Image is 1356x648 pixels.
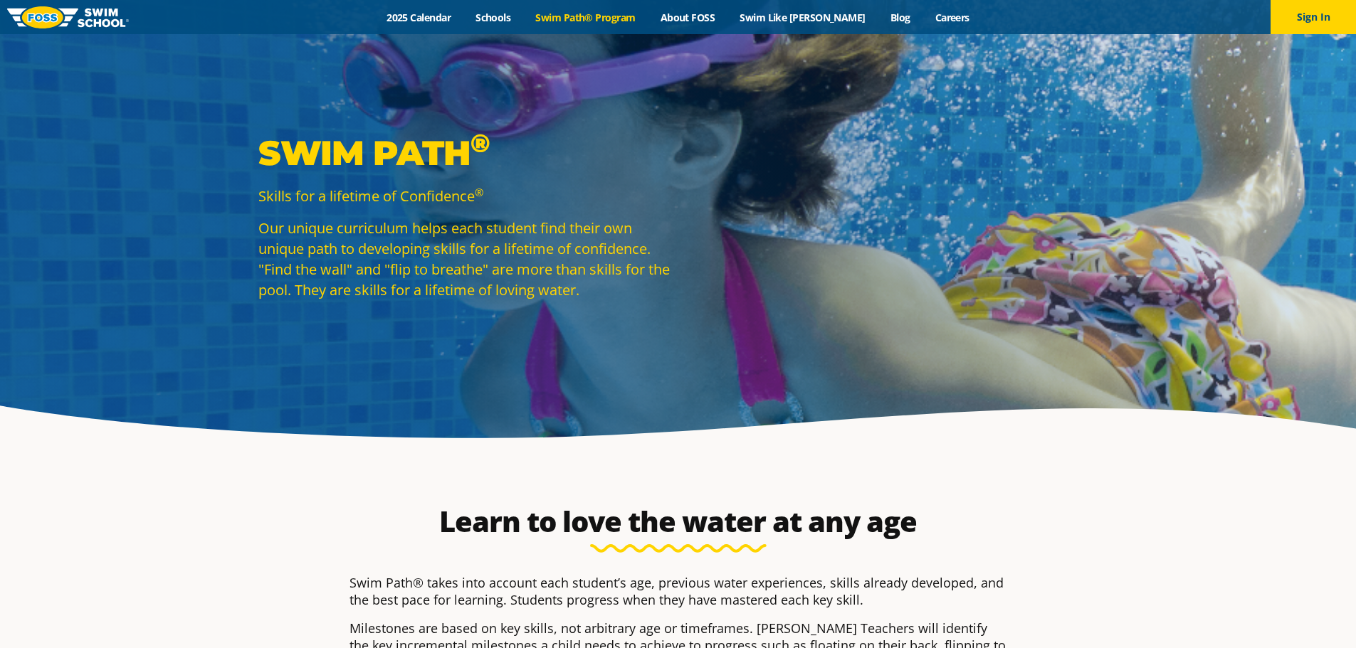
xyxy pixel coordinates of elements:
[475,185,483,199] sup: ®
[463,11,523,24] a: Schools
[471,127,490,159] sup: ®
[523,11,648,24] a: Swim Path® Program
[923,11,982,24] a: Careers
[28,602,44,624] div: TOP
[258,132,671,174] p: Swim Path
[648,11,727,24] a: About FOSS
[342,504,1014,538] h2: Learn to love the water at any age
[727,11,878,24] a: Swim Like [PERSON_NAME]
[878,11,923,24] a: Blog
[349,574,1007,608] p: Swim Path® takes into account each student’s age, previous water experiences, skills already deve...
[374,11,463,24] a: 2025 Calendar
[7,6,129,28] img: FOSS Swim School Logo
[258,218,671,300] p: Our unique curriculum helps each student find their own unique path to developing skills for a li...
[258,186,671,206] p: Skills for a lifetime of Confidence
